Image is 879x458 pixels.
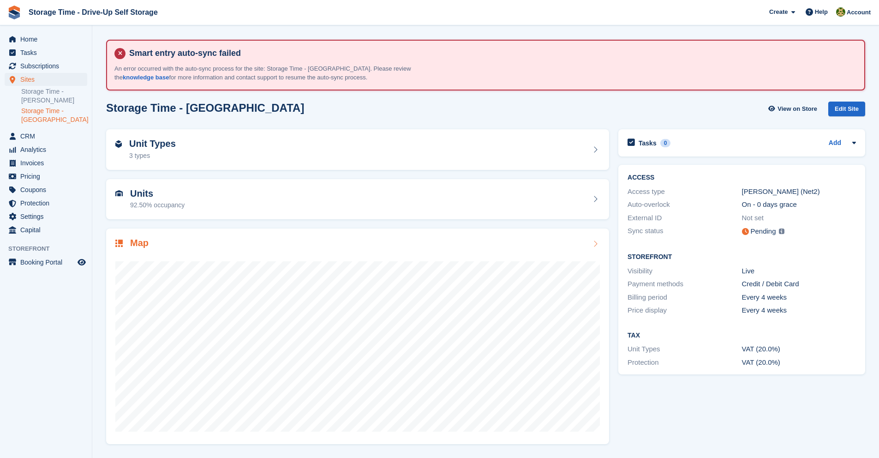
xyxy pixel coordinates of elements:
[20,73,76,86] span: Sites
[779,229,784,234] img: icon-info-grey-7440780725fd019a000dd9b08b2336e03edf1995a4989e88bcd33f0948082b44.svg
[5,223,87,236] a: menu
[639,139,657,147] h2: Tasks
[106,179,609,220] a: Units 92.50% occupancy
[828,102,865,121] a: Edit Site
[76,257,87,268] a: Preview store
[21,87,87,105] a: Storage Time - [PERSON_NAME]
[628,357,741,368] div: Protection
[5,130,87,143] a: menu
[5,46,87,59] a: menu
[777,104,817,114] span: View on Store
[130,238,149,248] h2: Map
[628,174,856,181] h2: ACCESS
[20,60,76,72] span: Subscriptions
[742,213,856,223] div: Not set
[628,332,856,339] h2: Tax
[5,73,87,86] a: menu
[847,8,871,17] span: Account
[628,253,856,261] h2: Storefront
[751,226,776,237] div: Pending
[742,357,856,368] div: VAT (20.0%)
[5,170,87,183] a: menu
[742,305,856,316] div: Every 4 weeks
[8,244,92,253] span: Storefront
[5,157,87,169] a: menu
[106,229,609,444] a: Map
[129,139,176,149] h2: Unit Types
[25,5,161,20] a: Storage Time - Drive-Up Self Storage
[5,33,87,46] a: menu
[628,279,741,289] div: Payment methods
[628,187,741,197] div: Access type
[115,240,123,247] img: map-icn-33ee37083ee616e46c38cad1a60f524a97daa1e2b2c8c0bc3eb3415660979fc1.svg
[628,213,741,223] div: External ID
[628,199,741,210] div: Auto-overlock
[5,197,87,210] a: menu
[20,46,76,59] span: Tasks
[20,183,76,196] span: Coupons
[5,256,87,269] a: menu
[628,266,741,277] div: Visibility
[742,199,856,210] div: On - 0 days grace
[628,292,741,303] div: Billing period
[742,266,856,277] div: Live
[20,33,76,46] span: Home
[115,190,123,197] img: unit-icn-7be61d7bf1b0ce9d3e12c5938cc71ed9869f7b940bace4675aadf7bd6d80202e.svg
[829,138,841,149] a: Add
[769,7,788,17] span: Create
[660,139,671,147] div: 0
[742,344,856,355] div: VAT (20.0%)
[742,187,856,197] div: [PERSON_NAME] (Net2)
[129,151,176,161] div: 3 types
[20,197,76,210] span: Protection
[20,157,76,169] span: Invoices
[130,188,185,199] h2: Units
[106,102,304,114] h2: Storage Time - [GEOGRAPHIC_DATA]
[106,129,609,170] a: Unit Types 3 types
[5,143,87,156] a: menu
[20,130,76,143] span: CRM
[20,170,76,183] span: Pricing
[767,102,821,117] a: View on Store
[836,7,845,17] img: Zain Sarwar
[828,102,865,117] div: Edit Site
[742,292,856,303] div: Every 4 weeks
[628,226,741,237] div: Sync status
[5,183,87,196] a: menu
[20,143,76,156] span: Analytics
[21,107,87,124] a: Storage Time - [GEOGRAPHIC_DATA]
[815,7,828,17] span: Help
[20,210,76,223] span: Settings
[20,223,76,236] span: Capital
[5,210,87,223] a: menu
[5,60,87,72] a: menu
[628,344,741,355] div: Unit Types
[130,200,185,210] div: 92.50% occupancy
[115,140,122,148] img: unit-type-icn-2b2737a686de81e16bb02015468b77c625bbabd49415b5ef34ead5e3b44a266d.svg
[123,74,169,81] a: knowledge base
[7,6,21,19] img: stora-icon-8386f47178a22dfd0bd8f6a31ec36ba5ce8667c1dd55bd0f319d3a0aa187defe.svg
[628,305,741,316] div: Price display
[114,64,437,82] p: An error occurred with the auto-sync process for the site: Storage Time - [GEOGRAPHIC_DATA]. Plea...
[20,256,76,269] span: Booking Portal
[742,279,856,289] div: Credit / Debit Card
[126,48,857,59] h4: Smart entry auto-sync failed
